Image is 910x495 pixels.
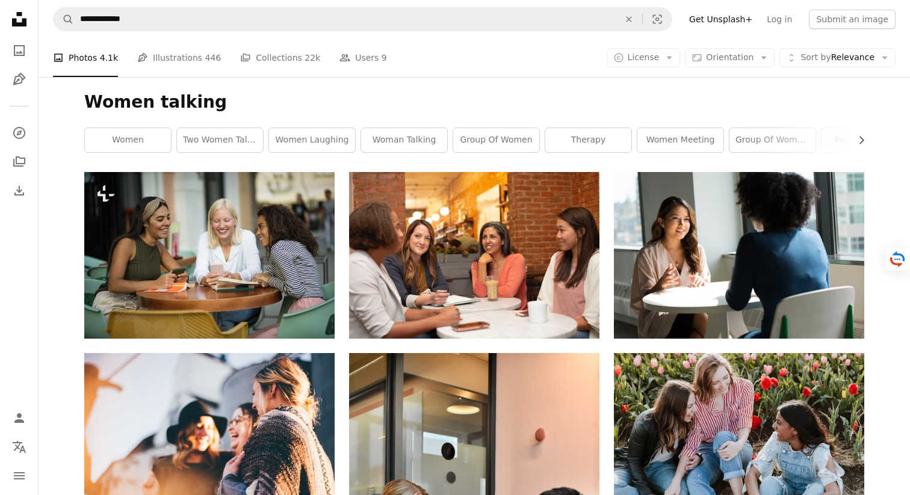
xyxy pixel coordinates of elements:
a: group of women [453,128,539,152]
a: people talking [822,128,908,152]
a: people laughing and talking outside during daytime [84,431,335,441]
button: Clear [616,8,642,31]
button: Search Unsplash [54,8,74,31]
a: Log in [760,10,799,29]
button: scroll list to the right [850,128,864,152]
a: women meeting [637,128,723,152]
a: two women sitting on chair [614,250,864,260]
span: 9 [382,51,387,64]
a: Users 9 [339,38,387,77]
button: Language [7,435,31,459]
button: Orientation [685,48,775,67]
a: Illustrations 446 [137,38,221,77]
span: Orientation [706,52,754,62]
a: woman in black jacket sitting beside woman in white blazer [349,250,599,260]
img: two women sitting on chair [614,172,864,339]
a: Download History [7,179,31,203]
button: Submit an image [809,10,896,29]
a: Photos [7,38,31,63]
span: Relevance [800,52,874,64]
span: 446 [205,51,221,64]
a: women [85,128,171,152]
img: woman in black jacket sitting beside woman in white blazer [349,172,599,339]
a: three woman sitting near the flower [614,431,864,441]
img: Three students reading books in café and talking. Focus is on background. [84,172,335,339]
a: woman talking [361,128,447,152]
a: two women talking [177,128,263,152]
h1: Women talking [84,91,864,113]
a: group of women talking [729,128,816,152]
a: Get Unsplash+ [682,10,760,29]
a: therapy [545,128,631,152]
a: Collections [7,150,31,174]
button: License [607,48,681,67]
button: Sort byRelevance [779,48,896,67]
a: Collections 22k [240,38,320,77]
span: 22k [305,51,320,64]
a: Illustrations [7,67,31,91]
a: Explore [7,121,31,145]
a: Three students reading books in café and talking. Focus is on background. [84,250,335,260]
span: Sort by [800,52,831,62]
form: Find visuals sitewide [53,7,672,31]
span: License [628,52,660,62]
button: Menu [7,464,31,488]
a: Log in / Sign up [7,406,31,430]
button: Visual search [643,8,672,31]
a: women laughing [269,128,355,152]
